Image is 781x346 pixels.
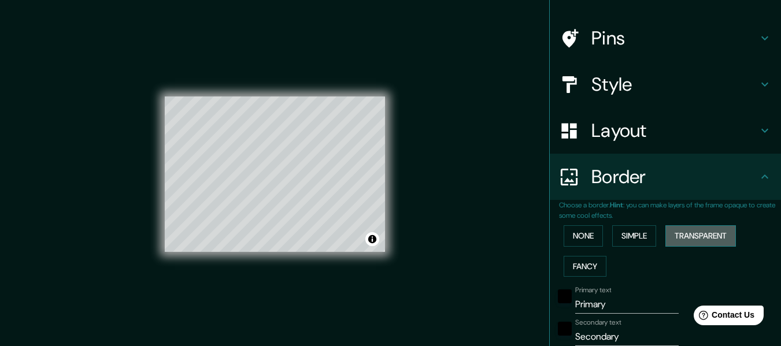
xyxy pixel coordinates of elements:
h4: Pins [591,27,758,50]
h4: Layout [591,119,758,142]
h4: Style [591,73,758,96]
button: Simple [612,225,656,247]
iframe: Help widget launcher [678,301,768,333]
button: Toggle attribution [365,232,379,246]
div: Layout [550,107,781,154]
p: Choose a border. : you can make layers of the frame opaque to create some cool effects. [559,200,781,221]
h4: Border [591,165,758,188]
button: black [558,322,572,336]
label: Secondary text [575,318,621,328]
button: Transparent [665,225,736,247]
button: None [564,225,603,247]
button: Fancy [564,256,606,277]
button: black [558,289,572,303]
label: Primary text [575,285,611,295]
b: Hint [610,200,623,210]
div: Border [550,154,781,200]
div: Style [550,61,781,107]
div: Pins [550,15,781,61]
